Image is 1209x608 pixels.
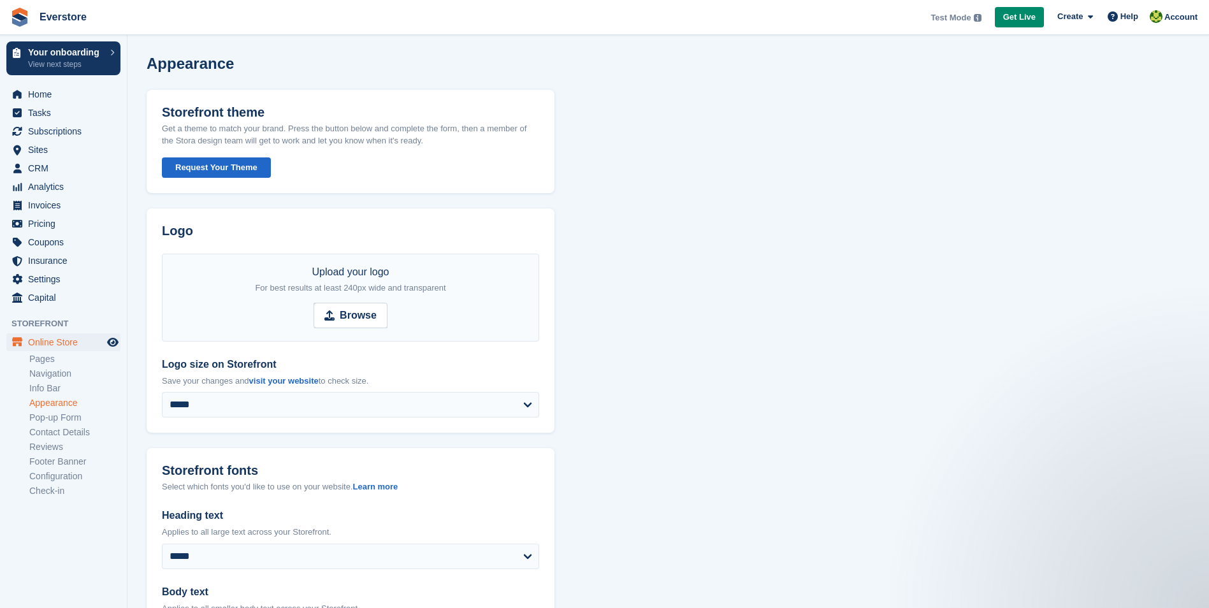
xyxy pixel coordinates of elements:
[29,353,120,365] a: Pages
[11,317,127,330] span: Storefront
[29,382,120,394] a: Info Bar
[29,397,120,409] a: Appearance
[34,6,92,27] a: Everstore
[6,41,120,75] a: Your onboarding View next steps
[162,584,539,600] label: Body text
[147,55,234,72] h1: Appearance
[162,224,539,238] h2: Logo
[6,215,120,233] a: menu
[1120,10,1138,23] span: Help
[29,470,120,482] a: Configuration
[28,233,105,251] span: Coupons
[10,8,29,27] img: stora-icon-8386f47178a22dfd0bd8f6a31ec36ba5ce8667c1dd55bd0f319d3a0aa187defe.svg
[29,485,120,497] a: Check-in
[28,178,105,196] span: Analytics
[1057,10,1083,23] span: Create
[28,196,105,214] span: Invoices
[162,357,539,372] label: Logo size on Storefront
[6,270,120,288] a: menu
[28,252,105,270] span: Insurance
[162,122,539,147] p: Get a theme to match your brand. Press the button below and complete the form, then a member of t...
[314,303,387,328] input: Browse
[6,252,120,270] a: menu
[28,270,105,288] span: Settings
[162,375,539,387] p: Save your changes and to check size.
[28,289,105,307] span: Capital
[1164,11,1198,24] span: Account
[28,215,105,233] span: Pricing
[29,368,120,380] a: Navigation
[29,456,120,468] a: Footer Banner
[28,48,104,57] p: Your onboarding
[28,333,105,351] span: Online Store
[28,159,105,177] span: CRM
[6,178,120,196] a: menu
[1003,11,1036,24] span: Get Live
[6,333,120,351] a: menu
[6,233,120,251] a: menu
[6,289,120,307] a: menu
[29,441,120,453] a: Reviews
[28,104,105,122] span: Tasks
[28,85,105,103] span: Home
[352,482,398,491] a: Learn more
[6,159,120,177] a: menu
[974,14,981,22] img: icon-info-grey-7440780725fd019a000dd9b08b2336e03edf1995a4989e88bcd33f0948082b44.svg
[28,141,105,159] span: Sites
[162,526,539,539] p: Applies to all large text across your Storefront.
[930,11,971,24] span: Test Mode
[29,412,120,424] a: Pop-up Form
[29,426,120,438] a: Contact Details
[340,308,377,323] strong: Browse
[162,463,258,478] h2: Storefront fonts
[162,105,264,120] h2: Storefront theme
[249,376,319,386] a: visit your website
[105,335,120,350] a: Preview store
[162,508,539,523] label: Heading text
[28,122,105,140] span: Subscriptions
[255,264,445,295] div: Upload your logo
[6,104,120,122] a: menu
[6,122,120,140] a: menu
[255,283,445,293] span: For best results at least 240px wide and transparent
[6,141,120,159] a: menu
[6,85,120,103] a: menu
[162,481,539,493] div: Select which fonts you'd like to use on your website.
[162,157,271,178] button: Request Your Theme
[6,196,120,214] a: menu
[1150,10,1162,23] img: Will Dodgson
[28,59,104,70] p: View next steps
[995,7,1044,28] a: Get Live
